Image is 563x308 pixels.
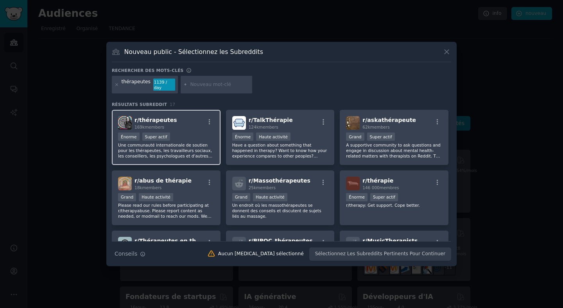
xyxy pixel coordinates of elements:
div: Aucun [MEDICAL_DATA] sélectionné [218,251,304,258]
h3: Nouveau public - Sélectionnez les Subreddits [124,48,264,56]
p: Une communauté internationale de soutien pour les thérapeutes, les travailleurs sociaux, les cons... [118,142,214,159]
span: 169k members [134,125,164,129]
div: Haute activité [139,193,173,201]
p: Un endroit où les massothérapeutes se donnent des conseils et discutent de sujets liés au massage. [232,202,328,219]
span: r/ askathérapeute [362,117,416,123]
div: Super actif [367,133,395,141]
span: 25k members [249,185,276,190]
span: RÉSULTATS SUBREDDIT [112,102,167,107]
img: Thérapie [346,177,360,190]
p: A supportive community to ask questions and engage in discussion about mental health-related matt... [346,142,442,159]
span: r/ thérapie [362,177,393,184]
input: Nouveau mot-clé [190,81,249,88]
img: Thérapeutes en thérapie [118,237,132,251]
div: thérapeutes [122,79,151,91]
h3: RECHERCHER DES MOTS-CLÉS [112,68,183,73]
div: Haute activité [253,193,287,201]
div: Haute activité [256,133,290,141]
button: Conseils [112,247,148,261]
div: 1139 / day [153,79,175,91]
span: 146 000 membres [362,185,399,190]
img: abus de thérapie [118,177,132,190]
span: r/ abus de thérapie [134,177,192,184]
img: TalkTherapy [232,116,246,130]
div: Grand [232,193,250,201]
p: r/therapy: Get support. Cope better. [346,202,442,208]
p: Have a question about something that happened in therapy? Want to know how your experience compar... [232,142,328,159]
span: 18k members [134,185,161,190]
span: r/ TalkThérapie [249,117,293,123]
div: Énorme [118,133,140,141]
img: askatherapist [346,116,360,130]
span: r/ BIPOC_thérapeutes [249,238,313,244]
div: Super actif [142,133,170,141]
div: Énorme [346,193,368,201]
span: 17 [170,102,175,107]
span: Conseils [115,250,137,258]
span: r/ Thérapeutes en thérapie [134,238,215,244]
span: r/ thérapeutes [134,117,177,123]
img: thérapeutes [118,116,132,130]
span: 124k members [249,125,278,129]
div: Énorme [232,133,254,141]
p: Please read our rules before participating at r/therapyabuse. Please report content as needed, or... [118,202,214,219]
div: Grand [118,193,136,201]
span: r/ Massothérapeutes [249,177,310,184]
span: 62k members [362,125,389,129]
div: Super actif [370,193,398,201]
span: r/ MusicTherapists [362,238,418,244]
div: Grand [346,133,364,141]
